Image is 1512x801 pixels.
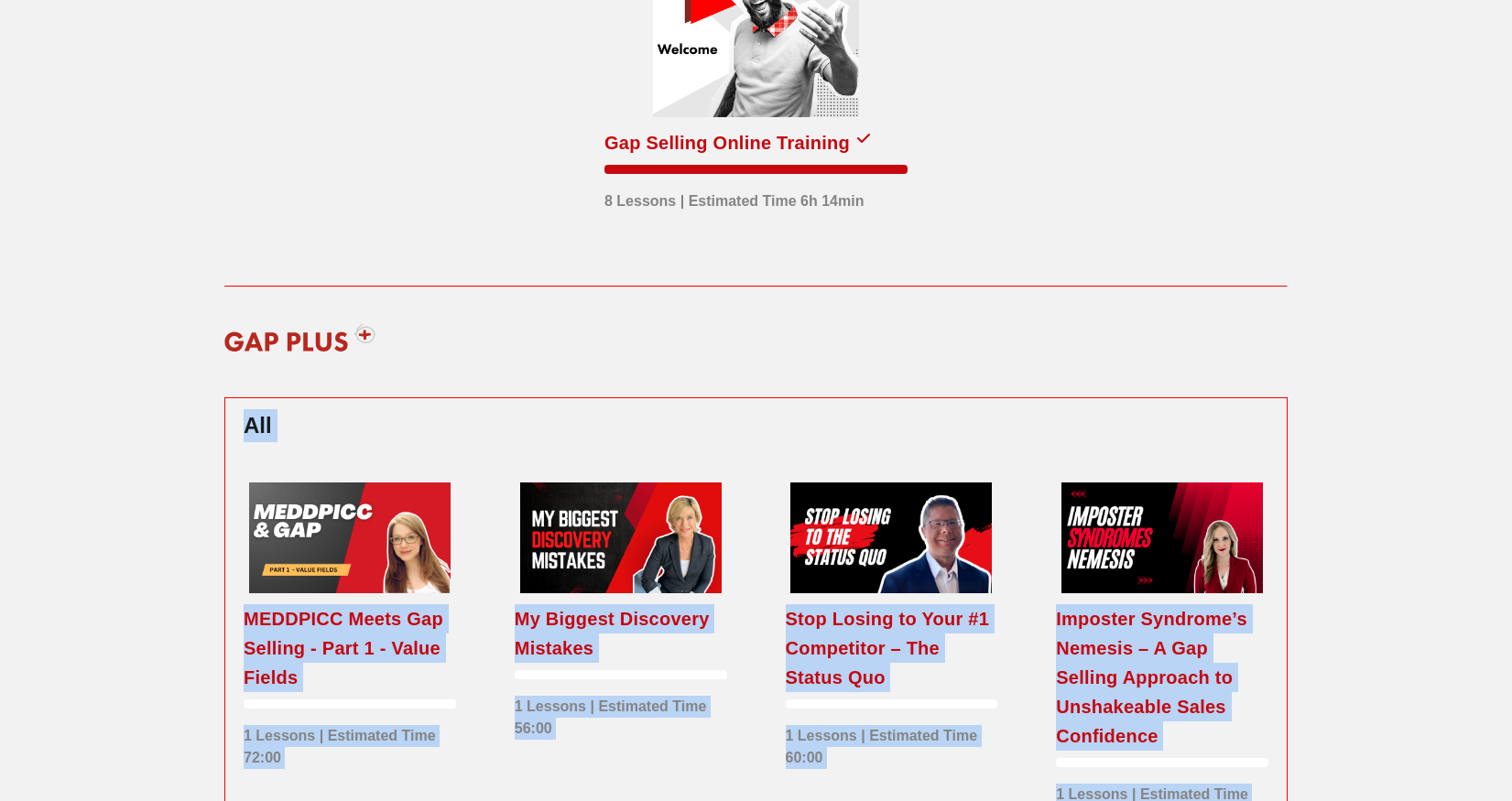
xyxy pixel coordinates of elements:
[212,310,387,365] img: gap-plus-logo-red.svg
[515,604,727,663] div: My Biggest Discovery Mistakes
[604,181,864,212] div: 8 Lessons | Estimated Time 6h 14min
[244,409,1268,442] h2: All
[515,687,727,740] div: 1 Lessons | Estimated Time 56:00
[786,716,998,769] div: 1 Lessons | Estimated Time 60:00
[604,128,850,157] div: Gap Selling Online Training
[786,604,998,692] div: Stop Losing to Your #1 Competitor – The Status Quo
[244,604,456,692] div: MEDDPICC Meets Gap Selling - Part 1 - Value Fields
[1056,604,1268,751] div: Imposter Syndrome’s Nemesis – A Gap Selling Approach to Unshakeable Sales Confidence
[244,716,456,769] div: 1 Lessons | Estimated Time 72:00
